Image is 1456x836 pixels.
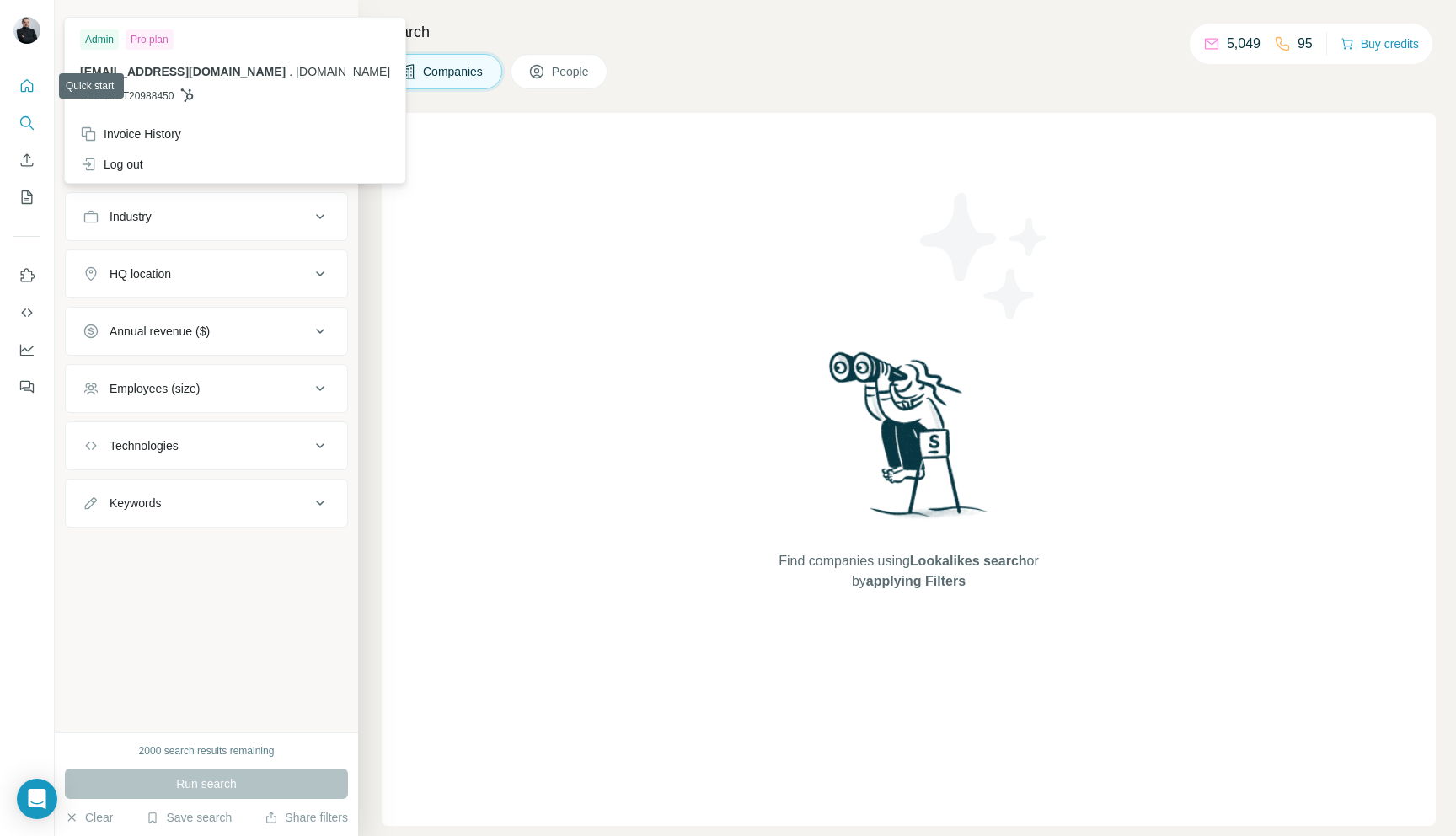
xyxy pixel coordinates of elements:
button: Industry [66,196,347,237]
div: Pro plan [126,29,174,50]
span: Find companies using or by [773,551,1043,592]
div: Invoice History [80,126,181,142]
p: 5,049 [1227,34,1261,54]
div: Log out [80,156,143,173]
img: Surfe Illustration - Stars [909,180,1061,332]
span: Lookalikes search [910,554,1027,568]
div: Industry [110,208,152,225]
span: [EMAIL_ADDRESS][DOMAIN_NAME] [80,65,286,78]
span: HUBSPOT20988450 [80,88,174,104]
div: Admin [80,29,119,50]
div: Keywords [110,495,161,512]
button: Hide [293,10,358,35]
span: People [552,63,591,80]
button: Technologies [66,426,347,466]
span: Companies [423,63,484,80]
button: Feedback [13,372,40,402]
div: 2000 search results remaining [139,743,275,758]
button: Enrich CSV [13,145,40,175]
button: Dashboard [13,335,40,365]
span: [DOMAIN_NAME] [296,65,390,78]
div: Open Intercom Messenger [17,779,57,819]
button: Use Surfe on LinkedIn [13,260,40,291]
button: Annual revenue ($) [66,311,347,351]
button: Clear [65,809,113,826]
img: Avatar [13,17,40,44]
button: Use Surfe API [13,297,40,328]
button: HQ location [66,254,347,294]
button: Share filters [265,809,348,826]
p: 95 [1298,34,1313,54]
button: Keywords [66,483,347,523]
div: Employees (size) [110,380,200,397]
span: . [289,65,292,78]
button: Search [13,108,40,138]
div: Technologies [110,437,179,454]
button: My lists [13,182,40,212]
button: Buy credits [1341,32,1419,56]
div: Annual revenue ($) [110,323,210,340]
div: New search [65,15,118,30]
button: Quick start [13,71,40,101]
div: HQ location [110,265,171,282]
button: Save search [146,809,232,826]
button: Employees (size) [66,368,347,409]
h4: Search [382,20,1436,44]
img: Surfe Illustration - Woman searching with binoculars [822,347,997,535]
span: applying Filters [866,574,966,588]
